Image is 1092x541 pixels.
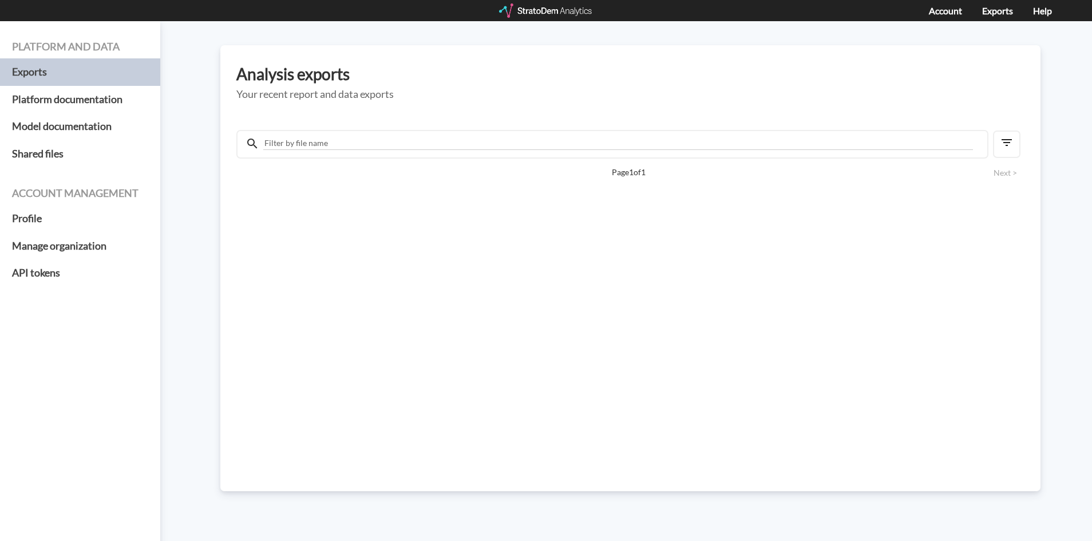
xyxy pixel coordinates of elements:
[982,5,1013,16] a: Exports
[929,5,962,16] a: Account
[236,65,1024,83] h3: Analysis exports
[12,113,148,140] a: Model documentation
[263,137,973,150] input: Filter by file name
[12,58,148,86] a: Exports
[12,140,148,168] a: Shared files
[12,188,148,199] h4: Account management
[236,89,1024,100] h5: Your recent report and data exports
[12,259,148,287] a: API tokens
[276,167,980,178] span: Page 1 of 1
[12,86,148,113] a: Platform documentation
[990,167,1020,179] button: Next >
[1033,5,1052,16] a: Help
[12,205,148,232] a: Profile
[12,41,148,53] h4: Platform and data
[12,232,148,260] a: Manage organization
